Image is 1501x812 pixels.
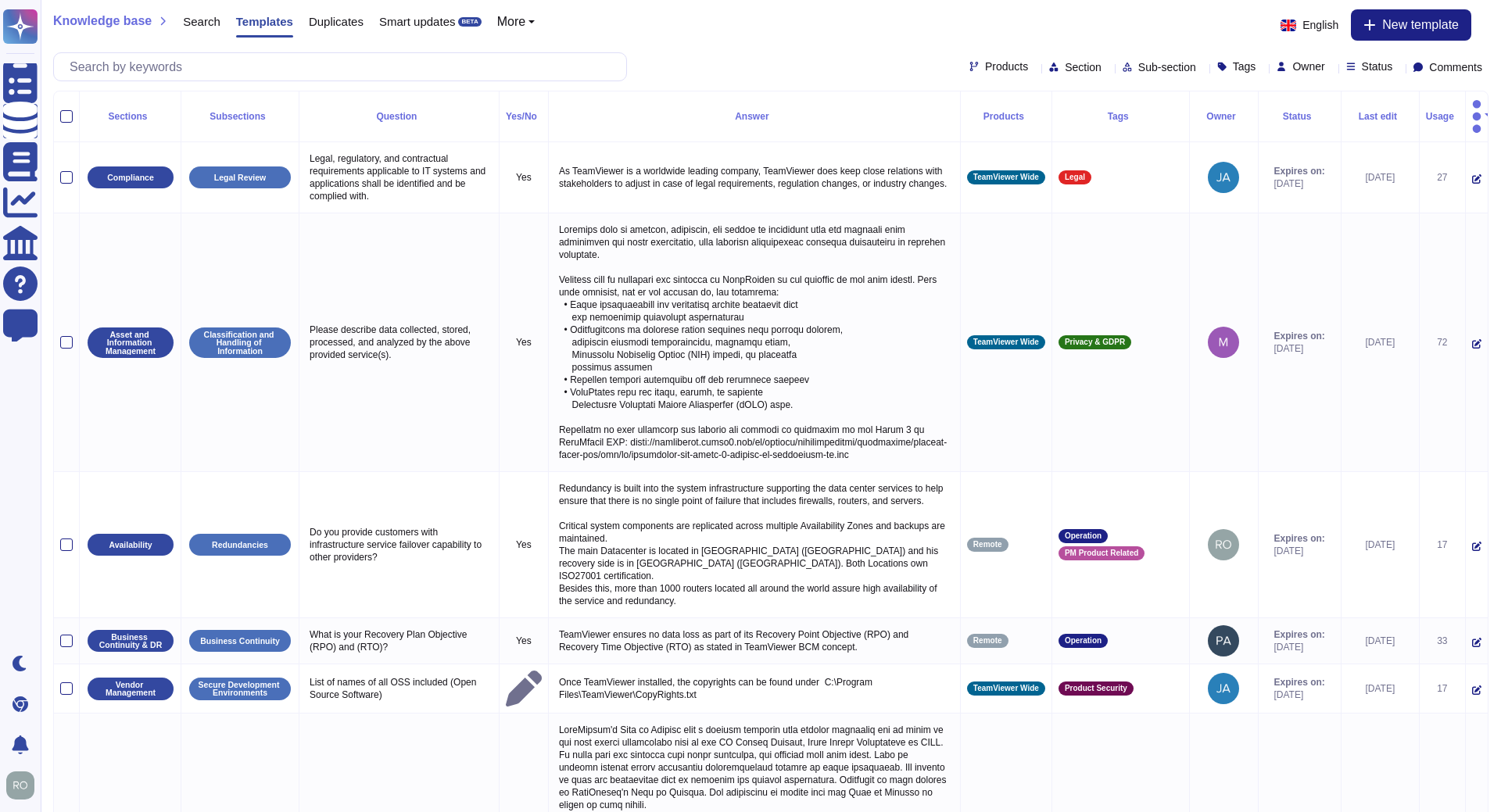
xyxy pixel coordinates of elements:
p: List of names of all OSS included (Open Source Software) [306,672,493,705]
span: [DATE] [1274,641,1325,653]
img: user [1208,162,1239,193]
div: [DATE] [1348,635,1413,647]
div: [DATE] [1348,336,1413,349]
p: Business Continuity [200,637,280,646]
span: [DATE] [1274,545,1325,557]
p: Yes [506,635,542,647]
div: [DATE] [1348,171,1413,184]
p: Classification and Handling of Information [195,331,285,356]
span: English [1302,20,1338,30]
img: user [1208,327,1239,358]
p: Legal Review [214,173,267,182]
p: Loremips dolo si ametcon, adipiscin, eli seddoe te incididunt utla etd magnaali enim adminimven q... [555,220,954,465]
img: user [1208,673,1239,704]
div: 17 [1426,682,1459,695]
span: Legal [1065,173,1085,181]
div: Sections [86,112,174,121]
p: Yes [506,538,542,551]
div: Answer [555,112,954,121]
p: Yes [506,171,542,184]
span: Expires on: [1274,532,1325,545]
p: Legal, regulatory, and contractual requirements applicable to IT systems and applications shall b... [306,148,493,206]
span: Templates [236,16,293,27]
span: Expires on: [1274,330,1325,342]
span: Expires on: [1274,628,1325,641]
div: Products [967,112,1045,121]
div: Question [306,112,493,121]
span: Comments [1429,62,1482,73]
p: Do you provide customers with infrastructure service failover capability to other providers? [306,522,493,567]
p: Availability [109,541,152,549]
span: Operation [1065,637,1102,645]
span: Operation [1065,532,1102,540]
input: Search by keywords [62,53,626,80]
img: en [1281,20,1296,31]
p: Redundancies [212,541,268,549]
div: BETA [458,17,481,27]
img: user [1208,529,1239,560]
div: Tags [1059,112,1183,121]
span: Product Security [1065,685,1127,692]
button: user [3,768,45,803]
span: More [497,16,525,28]
div: [DATE] [1348,682,1413,695]
div: [DATE] [1348,538,1413,551]
div: Subsections [188,112,292,121]
span: Search [183,16,220,27]
p: Redundancy is built into the system infrastructure supporting the data center services to help en... [555,478,954,611]
span: TeamViewer Wide [973,685,1039,692]
span: Remote [973,541,1002,549]
p: What is your Recovery Plan Objective (RPO) and (RTO)? [306,624,493,657]
span: Expires on: [1274,165,1325,177]
p: Yes [506,336,542,349]
div: Status [1265,112,1334,121]
span: Smart updates [379,16,456,27]
div: Last edit [1348,112,1413,121]
p: Business Continuity & DR [93,633,168,649]
span: Sub-section [1138,62,1196,73]
p: Compliance [107,173,154,182]
span: Status [1362,61,1393,72]
span: Owner [1292,61,1324,72]
img: user [1208,625,1239,656]
span: PM Product Related [1065,549,1138,557]
div: 17 [1426,538,1459,551]
span: Duplicates [309,16,364,27]
span: TeamViewer Wide [973,173,1039,181]
div: Usage [1426,112,1459,121]
span: Tags [1233,61,1256,72]
div: 27 [1426,171,1459,184]
span: Knowledge base [53,15,152,27]
span: Products [985,61,1028,72]
p: Please describe data collected, stored, processed, and analyzed by the above provided service(s). [306,320,493,365]
span: Privacy & GDPR [1065,338,1125,346]
span: Remote [973,637,1002,645]
p: Vendor Management [93,681,168,697]
p: Asset and Information Management [93,331,168,356]
div: 72 [1426,336,1459,349]
p: TeamViewer ensures no data loss as part of its Recovery Point Objective (RPO) and Recovery Time O... [555,624,954,657]
span: New template [1382,19,1459,31]
span: [DATE] [1274,689,1325,701]
p: As TeamViewer is a worldwide leading company, TeamViewer does keep close relations with stakehold... [555,161,954,194]
span: [DATE] [1274,342,1325,355]
span: [DATE] [1274,177,1325,190]
p: Once TeamViewer installed, the copyrights can be found under C:\Program Files\TeamViewer\CopyRigh... [555,672,954,705]
img: user [6,771,34,799]
div: Yes/No [506,112,542,121]
button: New template [1351,9,1471,41]
div: Owner [1196,112,1252,121]
div: 33 [1426,635,1459,647]
span: TeamViewer Wide [973,338,1039,346]
p: Secure Development Environments [195,681,285,697]
span: Expires on: [1274,676,1325,689]
button: More [497,16,536,28]
span: Section [1065,62,1102,73]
